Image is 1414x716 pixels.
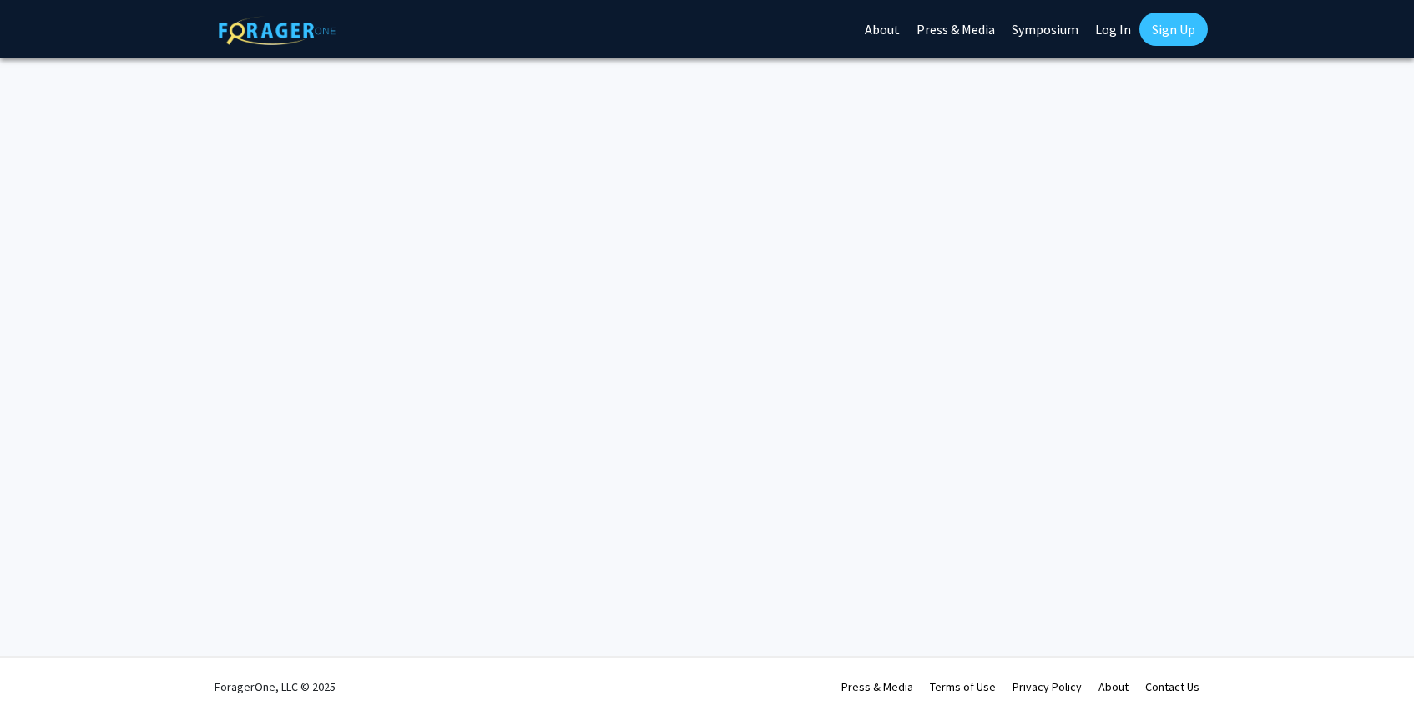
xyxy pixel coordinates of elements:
a: Sign Up [1139,13,1208,46]
a: Contact Us [1145,679,1199,694]
a: Press & Media [841,679,913,694]
img: ForagerOne Logo [219,16,336,45]
a: About [1098,679,1129,694]
a: Terms of Use [930,679,996,694]
a: Privacy Policy [1013,679,1082,694]
div: ForagerOne, LLC © 2025 [215,658,336,716]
